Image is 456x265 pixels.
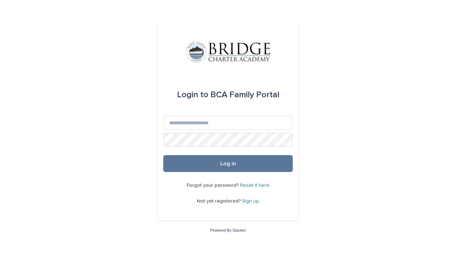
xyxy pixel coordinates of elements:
span: Not yet registered? [197,199,242,204]
span: Log in [220,161,236,166]
img: V1C1m3IdTEidaUdm9Hs0 [186,41,270,62]
div: BCA Family Portal [177,85,279,105]
span: Forgot your password? [187,183,240,188]
span: Login to [177,91,208,99]
a: Powered By Stacker [210,228,246,232]
a: Reset it here [240,183,270,188]
button: Log in [163,155,293,172]
a: Sign up [242,199,259,204]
